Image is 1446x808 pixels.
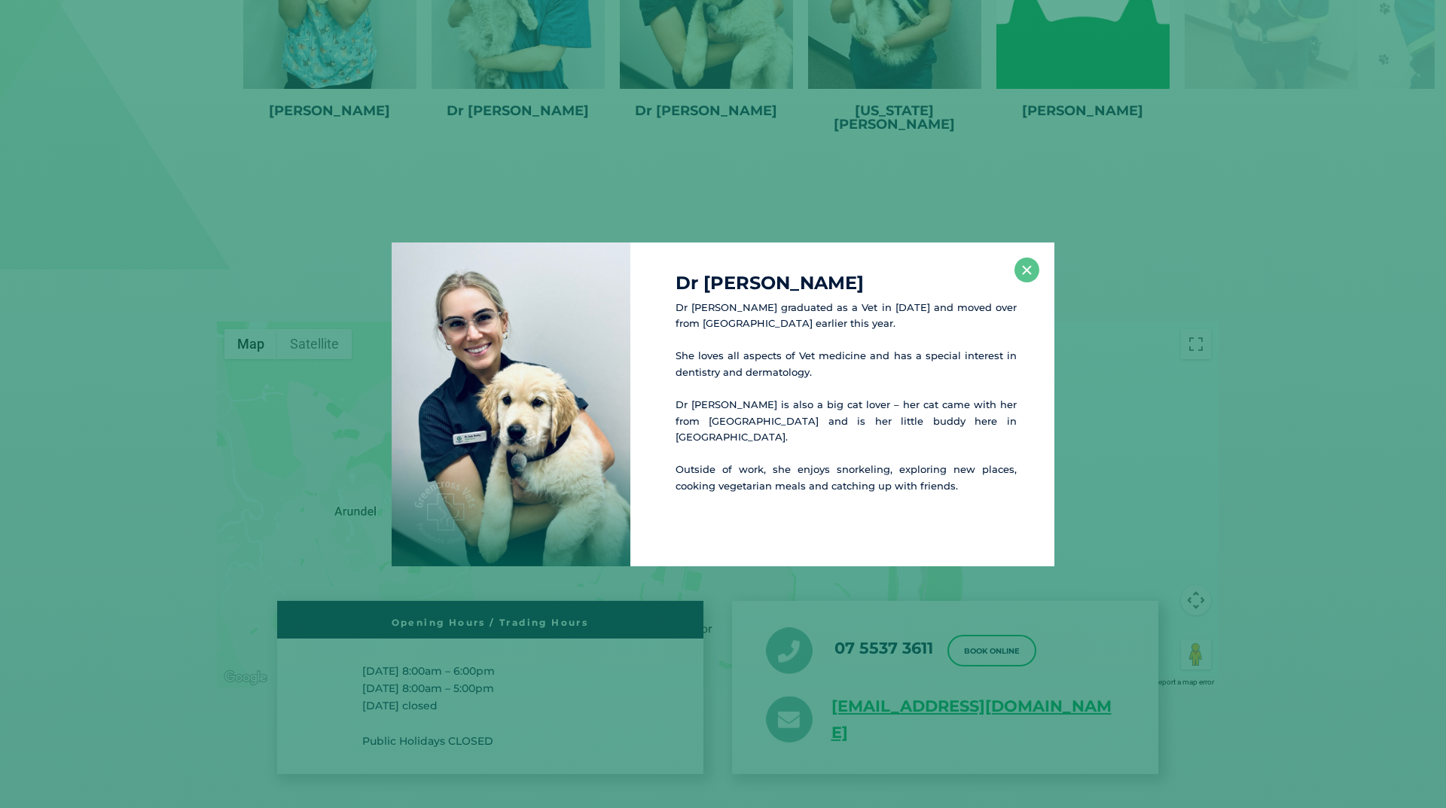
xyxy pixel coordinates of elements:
[1014,258,1039,282] button: ×
[676,274,1017,292] h4: Dr [PERSON_NAME]
[676,300,1017,332] p: Dr [PERSON_NAME] graduated as a Vet in [DATE] and moved over from [GEOGRAPHIC_DATA] earlier this ...
[676,348,1017,380] p: She loves all aspects of Vet medicine and has a special interest in dentistry and dermatology.
[676,397,1017,446] p: Dr [PERSON_NAME] is also a big cat lover – her cat came with her from [GEOGRAPHIC_DATA] and is he...
[676,462,1017,494] p: Outside of work, she enjoys snorkeling, exploring new places, cooking vegetarian meals and catchi...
